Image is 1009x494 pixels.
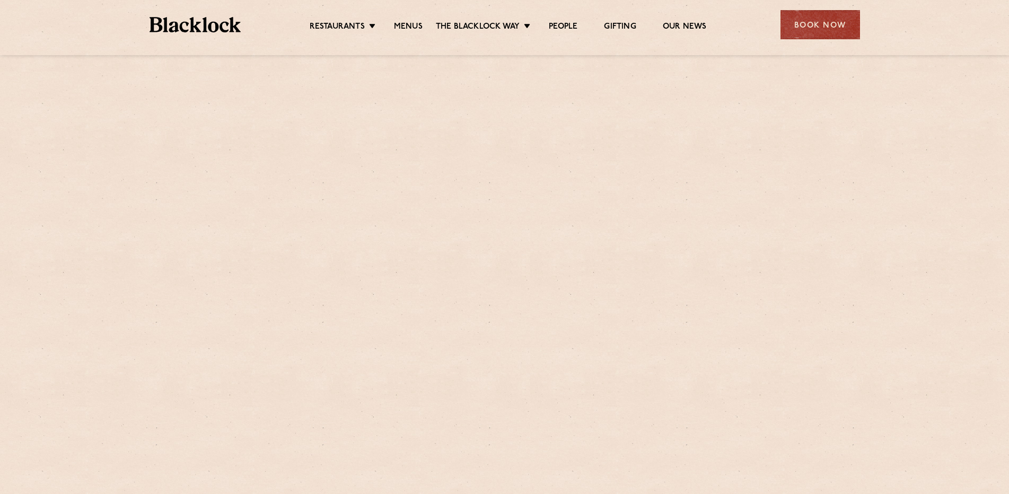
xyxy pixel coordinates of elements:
[394,22,423,33] a: Menus
[604,22,636,33] a: Gifting
[436,22,520,33] a: The Blacklock Way
[150,17,241,32] img: BL_Textured_Logo-footer-cropped.svg
[310,22,365,33] a: Restaurants
[663,22,707,33] a: Our News
[780,10,860,39] div: Book Now
[549,22,577,33] a: People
